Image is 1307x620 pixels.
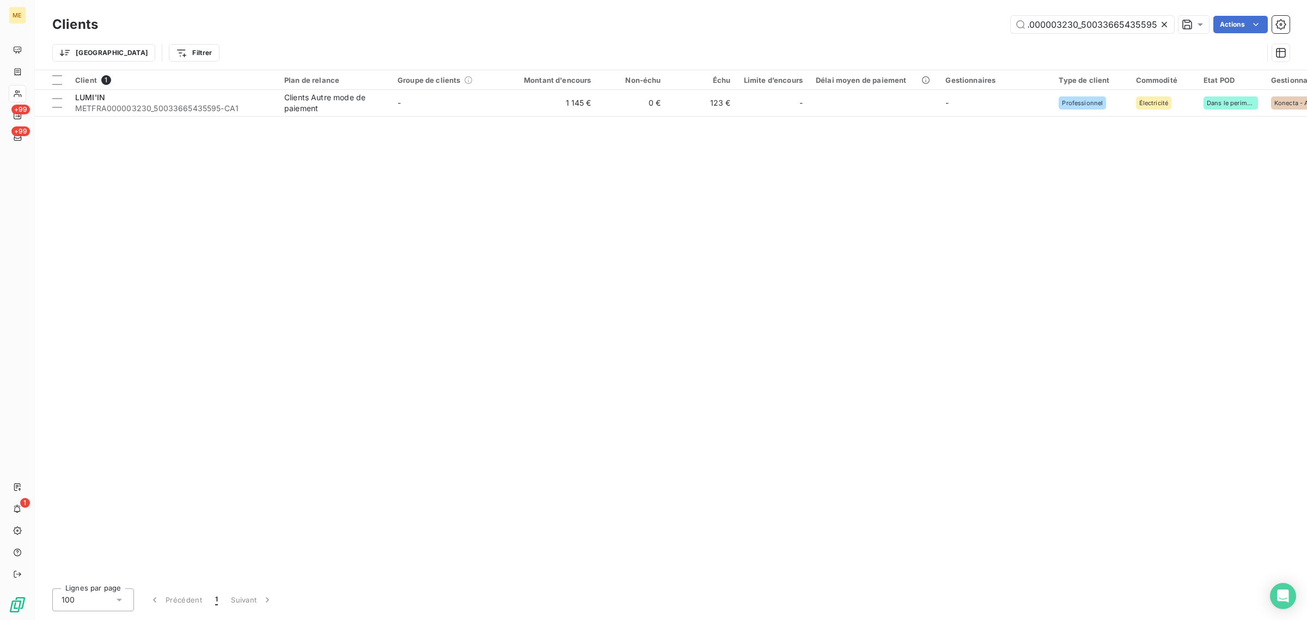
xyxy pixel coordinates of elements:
[209,588,224,611] button: 1
[1136,76,1190,84] div: Commodité
[284,92,384,114] div: Clients Autre mode de paiement
[1062,100,1103,106] span: Professionnel
[1270,583,1296,609] div: Open Intercom Messenger
[9,7,26,24] div: ME
[945,98,949,107] span: -
[398,76,461,84] span: Groupe de clients
[1011,16,1174,33] input: Rechercher
[9,596,26,613] img: Logo LeanPay
[398,98,401,107] span: -
[284,76,384,84] div: Plan de relance
[1204,76,1258,84] div: Etat POD
[744,76,803,84] div: Limite d’encours
[604,76,661,84] div: Non-échu
[75,103,271,114] span: METFRA000003230_50033665435595-CA1
[52,15,98,34] h3: Clients
[674,76,731,84] div: Échu
[1213,16,1268,33] button: Actions
[143,588,209,611] button: Précédent
[20,498,30,508] span: 1
[62,594,75,605] span: 100
[598,90,668,116] td: 0 €
[1059,76,1122,84] div: Type de client
[945,76,1046,84] div: Gestionnaires
[816,76,932,84] div: Délai moyen de paiement
[101,75,111,85] span: 1
[11,105,30,114] span: +99
[511,76,591,84] div: Montant d'encours
[224,588,279,611] button: Suivant
[52,44,155,62] button: [GEOGRAPHIC_DATA]
[1207,100,1255,106] span: Dans le perimetre
[668,90,737,116] td: 123 €
[799,98,803,108] span: -
[215,594,218,605] span: 1
[75,76,97,84] span: Client
[504,90,598,116] td: 1 145 €
[169,44,219,62] button: Filtrer
[1139,100,1169,106] span: Électricité
[11,126,30,136] span: +99
[75,93,105,102] span: LUMI'IN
